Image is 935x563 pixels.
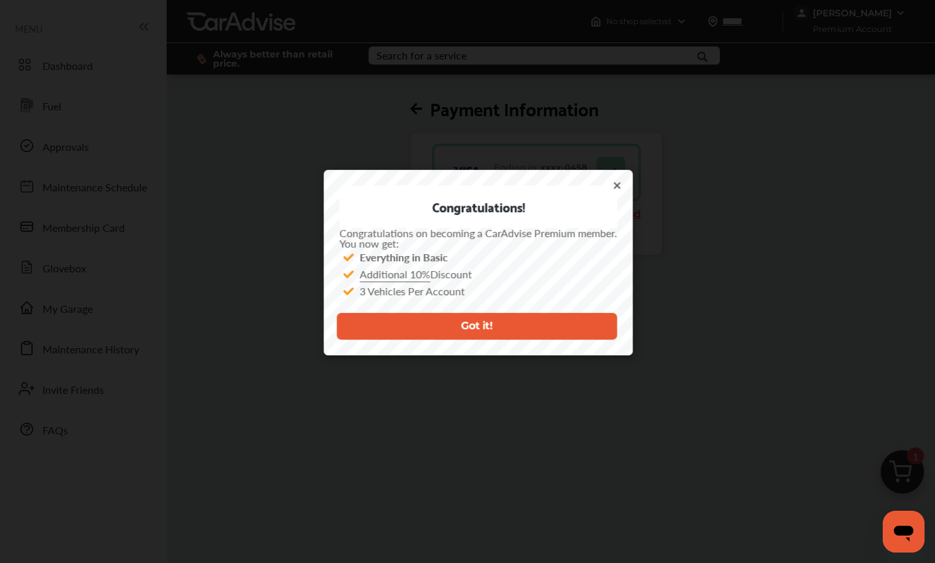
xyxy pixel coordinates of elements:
[339,225,617,240] span: Congratulations on becoming a CarAdvise Premium member.
[359,266,430,281] u: Additional 10%
[339,185,617,228] div: Congratulations!
[339,236,399,251] span: You now get:
[883,511,925,553] iframe: Button to launch messaging window
[336,313,617,340] button: Got it!
[359,249,448,265] strong: Everything in Basic
[359,266,472,281] span: Discount
[339,283,617,300] div: 3 Vehicles Per Account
